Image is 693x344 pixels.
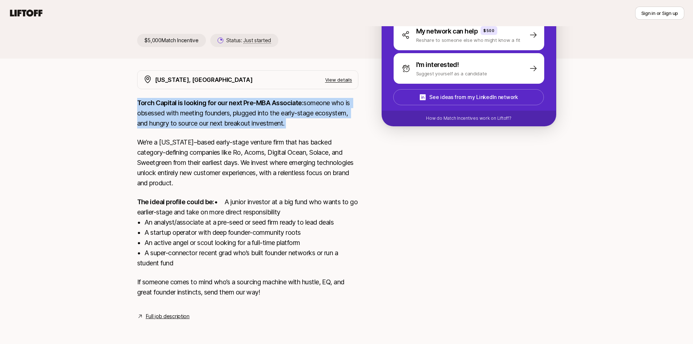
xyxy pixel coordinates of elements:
[137,197,358,268] p: • A junior investor at a big fund who wants to go earlier-stage and take on more direct responsib...
[416,36,521,44] p: Reshare to someone else who might know a fit
[137,98,358,128] p: someone who is obsessed with meeting founders, plugged into the early-stage ecosystem, and hungry...
[137,34,206,47] p: $5,000 Match Incentive
[243,37,271,44] span: Just started
[137,277,358,297] p: If someone comes to mind who’s a sourcing machine with hustle, EQ, and great founder instincts, s...
[483,28,494,33] p: $500
[416,60,459,70] p: I'm interested!
[429,93,518,102] p: See ideas from my LinkedIn network
[155,75,253,84] p: [US_STATE], [GEOGRAPHIC_DATA]
[226,36,271,45] p: Status:
[137,137,358,188] p: We’re a [US_STATE]–based early-stage venture firm that has backed category-defining companies lik...
[426,115,511,122] p: How do Match Incentives work on Liftoff?
[416,70,487,77] p: Suggest yourself as a candidate
[137,198,214,206] strong: The ideal profile could be:
[146,312,190,321] a: Full job description
[137,99,304,107] strong: Torch Capital is looking for our next Pre-MBA Associate:
[635,7,684,20] button: Sign in or Sign up
[325,76,352,83] p: View details
[416,26,478,36] p: My network can help
[393,89,544,105] button: See ideas from my LinkedIn network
